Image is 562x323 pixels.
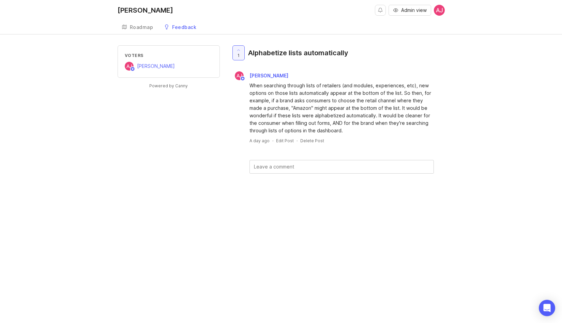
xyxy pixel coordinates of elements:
[125,62,134,71] img: AJ Hoke
[300,138,324,144] div: Delete Post
[375,5,386,16] button: Notifications
[125,62,175,71] a: AJ Hoke[PERSON_NAME]
[389,5,431,16] button: Admin view
[232,45,245,60] button: 1
[240,76,245,81] img: member badge
[272,138,273,144] div: ·
[249,82,434,134] div: When searching through lists of retailers (and modules, experiences, etc), new options on those l...
[434,5,445,16] img: AJ Hoke
[125,53,213,58] div: Voters
[276,138,294,144] div: Edit Post
[160,20,200,34] a: Feedback
[130,67,135,72] img: member badge
[249,138,270,144] a: A day ago
[401,7,427,14] span: Admin view
[130,25,153,30] div: Roadmap
[539,300,555,316] div: Open Intercom Messenger
[172,25,196,30] div: Feedback
[118,7,173,14] div: [PERSON_NAME]
[248,48,348,58] div: Alphabetize lists automatically
[249,73,288,78] span: [PERSON_NAME]
[297,138,298,144] div: ·
[235,71,244,80] img: AJ Hoke
[231,71,294,80] a: AJ Hoke[PERSON_NAME]
[238,53,240,58] span: 1
[118,20,157,34] a: Roadmap
[148,82,189,90] a: Powered by Canny
[137,63,175,69] span: [PERSON_NAME]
